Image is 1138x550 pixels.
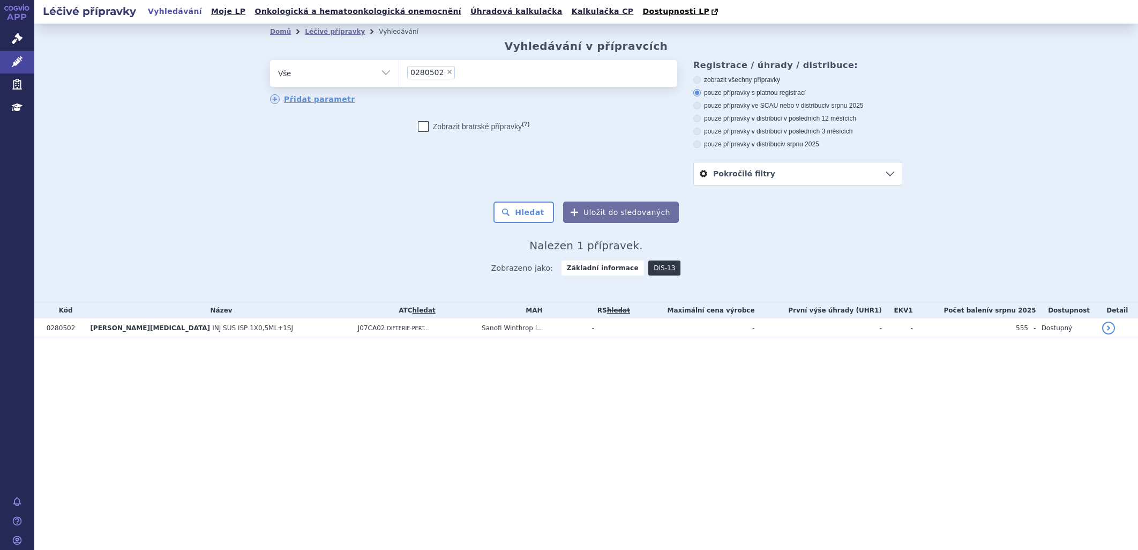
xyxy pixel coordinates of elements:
[568,4,637,19] a: Kalkulačka CP
[458,65,464,79] input: 0280502
[476,302,587,318] th: MAH
[694,162,902,185] a: Pokročilé filtry
[882,318,913,338] td: -
[251,4,465,19] a: Onkologická a hematoonkologická onemocnění
[642,7,709,16] span: Dostupnosti LP
[1028,318,1036,338] td: -
[145,4,205,19] a: Vyhledávání
[1036,302,1097,318] th: Dostupnost
[648,261,680,276] a: DIS-13
[635,302,755,318] th: Maximální cena výrobce
[85,302,352,318] th: Název
[353,302,476,318] th: ATC
[208,4,249,19] a: Moje LP
[1102,322,1115,335] a: detail
[693,60,902,70] h3: Registrace / úhrady / distribuce:
[913,302,1036,318] th: Počet balení
[607,307,630,314] a: vyhledávání neobsahuje žádnou platnou referenční skupinu
[529,239,643,252] span: Nalezen 1 přípravek.
[989,307,1036,314] span: v srpnu 2025
[446,69,453,75] span: ×
[913,318,1028,338] td: 555
[34,4,145,19] h2: Léčivé přípravky
[882,302,913,318] th: EKV1
[270,94,355,104] a: Přidat parametr
[418,121,530,132] label: Zobrazit bratrské přípravky
[607,307,630,314] del: hledat
[1036,318,1097,338] td: Dostupný
[561,261,644,276] strong: Základní informace
[635,318,755,338] td: -
[358,324,385,332] span: J07CA02
[379,24,432,40] li: Vyhledávání
[41,302,85,318] th: Kód
[212,324,293,332] span: INJ SUS ISP 1X0,5ML+1SJ
[413,307,436,314] a: hledat
[270,28,291,35] a: Domů
[755,302,882,318] th: První výše úhrady (UHR1)
[90,324,210,332] span: [PERSON_NAME][MEDICAL_DATA]
[505,40,668,53] h2: Vyhledávání v přípravcích
[693,88,902,97] label: pouze přípravky s platnou registrací
[587,302,635,318] th: RS
[693,114,902,123] label: pouze přípravky v distribuci v posledních 12 měsících
[782,140,819,148] span: v srpnu 2025
[491,261,553,276] span: Zobrazeno jako:
[693,101,902,110] label: pouze přípravky ve SCAU nebo v distribuci
[755,318,882,338] td: -
[493,202,554,223] button: Hledat
[41,318,85,338] td: 0280502
[387,325,429,331] span: DIFTERIE-PERT...
[522,121,529,128] abbr: (?)
[1097,302,1138,318] th: Detail
[305,28,365,35] a: Léčivé přípravky
[693,127,902,136] label: pouze přípravky v distribuci v posledních 3 měsících
[587,318,635,338] td: -
[410,69,444,76] span: 0280502
[563,202,679,223] button: Uložit do sledovaných
[826,102,863,109] span: v srpnu 2025
[693,140,902,148] label: pouze přípravky v distribuci
[467,4,566,19] a: Úhradová kalkulačka
[476,318,587,338] td: Sanofi Winthrop I...
[693,76,902,84] label: zobrazit všechny přípravky
[639,4,723,19] a: Dostupnosti LP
